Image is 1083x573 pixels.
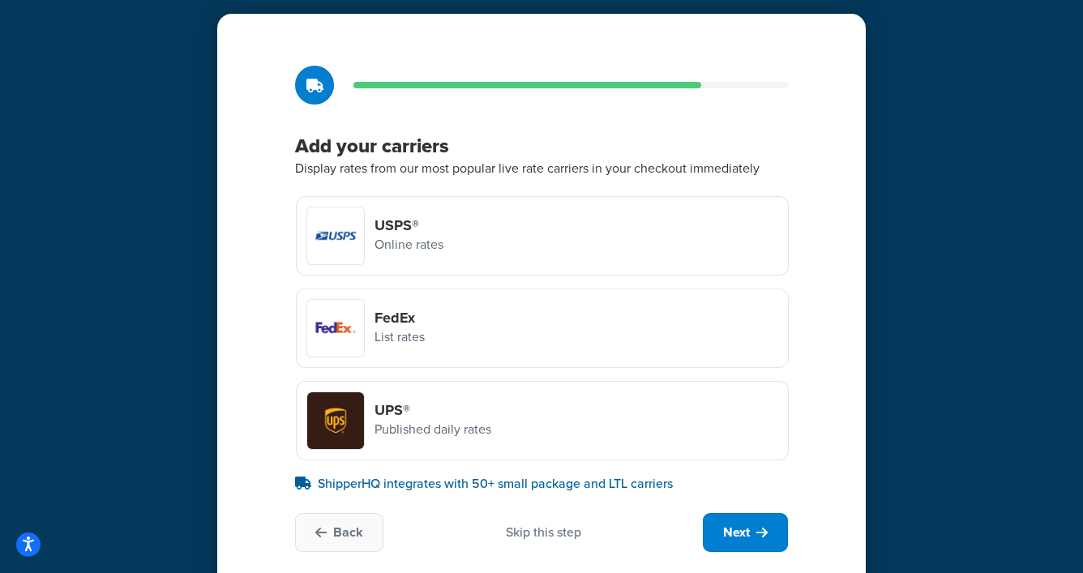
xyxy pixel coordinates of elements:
[723,524,750,541] span: Next
[295,158,788,179] p: Display rates from our most popular live rate carriers in your checkout immediately
[295,474,788,494] p: ShipperHQ integrates with 50+ small package and LTL carriers
[375,419,491,440] p: Published daily rates
[295,513,383,552] button: Back
[375,327,425,348] p: List rates
[333,524,363,541] span: Back
[375,401,491,419] h4: UPS®
[375,234,443,255] p: Online rates
[375,216,443,234] h4: USPS®
[375,309,425,327] h4: FedEx
[295,134,788,158] h3: Add your carriers
[506,524,581,541] div: Skip this step
[703,513,788,552] button: Next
